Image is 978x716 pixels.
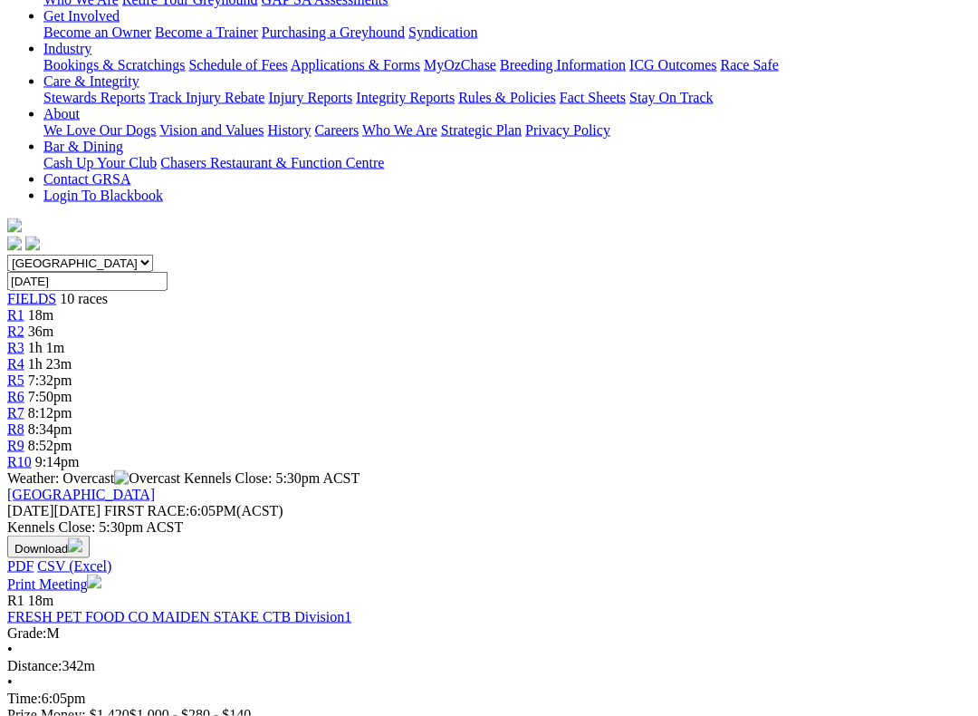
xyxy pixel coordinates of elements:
span: 8:34pm [28,421,72,437]
img: facebook.svg [7,237,22,251]
a: R10 [7,454,32,469]
span: 8:52pm [28,438,72,453]
a: R1 [7,307,24,323]
a: R5 [7,373,24,388]
span: [DATE] [7,503,54,518]
a: About [43,106,80,121]
a: Vision and Values [159,122,264,138]
a: R8 [7,421,24,437]
a: Print Meeting [7,576,101,592]
a: Become an Owner [43,24,151,40]
span: • [7,674,13,690]
a: Bar & Dining [43,139,123,154]
a: Careers [314,122,359,138]
img: twitter.svg [25,237,40,251]
span: 9:14pm [35,454,80,469]
a: Purchasing a Greyhound [262,24,405,40]
a: [GEOGRAPHIC_DATA] [7,487,155,502]
span: Distance: [7,658,62,673]
img: download.svg [68,538,82,553]
input: Select date [7,272,168,291]
button: Download [7,536,90,558]
a: Track Injury Rebate [149,90,264,105]
a: R3 [7,340,24,355]
a: Integrity Reports [356,90,455,105]
div: 6:05pm [7,691,971,707]
a: Applications & Forms [291,57,420,73]
a: Industry [43,41,91,56]
span: Kennels Close: 5:30pm ACST [184,470,360,486]
a: Get Involved [43,8,120,24]
div: Kennels Close: 5:30pm ACST [7,519,971,536]
a: Syndication [408,24,477,40]
span: FIRST RACE: [104,503,189,518]
div: Bar & Dining [43,155,971,171]
span: • [7,642,13,657]
a: Who We Are [362,122,437,138]
a: History [267,122,311,138]
a: Contact GRSA [43,171,130,187]
span: 18m [28,593,53,608]
div: About [43,122,971,139]
img: printer.svg [87,575,101,589]
a: R4 [7,356,24,372]
a: Race Safe [720,57,778,73]
span: R1 [7,593,24,608]
a: PDF [7,558,34,574]
a: Stay On Track [629,90,713,105]
a: R2 [7,324,24,339]
a: Cash Up Your Club [43,155,157,170]
a: We Love Our Dogs [43,122,156,138]
a: Care & Integrity [43,73,139,89]
span: 1h 23m [28,356,72,372]
span: 18m [28,307,53,323]
a: Fact Sheets [560,90,626,105]
div: Get Involved [43,24,971,41]
div: M [7,625,971,642]
div: Download [7,558,971,575]
span: [DATE] [7,503,101,518]
a: FRESH PET FOOD CO MAIDEN STAKE CTB Division1 [7,609,351,624]
a: Strategic Plan [441,122,522,138]
span: 7:50pm [28,389,72,404]
a: R6 [7,389,24,404]
div: 342m [7,658,971,674]
a: FIELDS [7,291,56,306]
span: 8:12pm [28,405,72,421]
span: Grade: [7,625,47,641]
span: 7:32pm [28,373,72,388]
a: R7 [7,405,24,421]
a: Injury Reports [268,90,352,105]
div: Industry [43,57,971,73]
a: Breeding Information [500,57,626,73]
a: Privacy Policy [525,122,610,138]
a: R9 [7,438,24,453]
img: Overcast [114,470,180,487]
span: 36m [28,324,53,339]
span: 1h 1m [28,340,64,355]
img: logo-grsa-white.png [7,218,22,233]
a: Stewards Reports [43,90,145,105]
a: Become a Trainer [155,24,258,40]
span: 10 races [60,291,108,306]
a: Rules & Policies [458,90,556,105]
a: Bookings & Scratchings [43,57,185,73]
a: MyOzChase [424,57,496,73]
a: Chasers Restaurant & Function Centre [160,155,384,170]
a: Login To Blackbook [43,188,163,203]
a: Schedule of Fees [188,57,287,73]
a: ICG Outcomes [629,57,716,73]
span: Weather: Overcast [7,470,184,486]
div: Care & Integrity [43,90,971,106]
